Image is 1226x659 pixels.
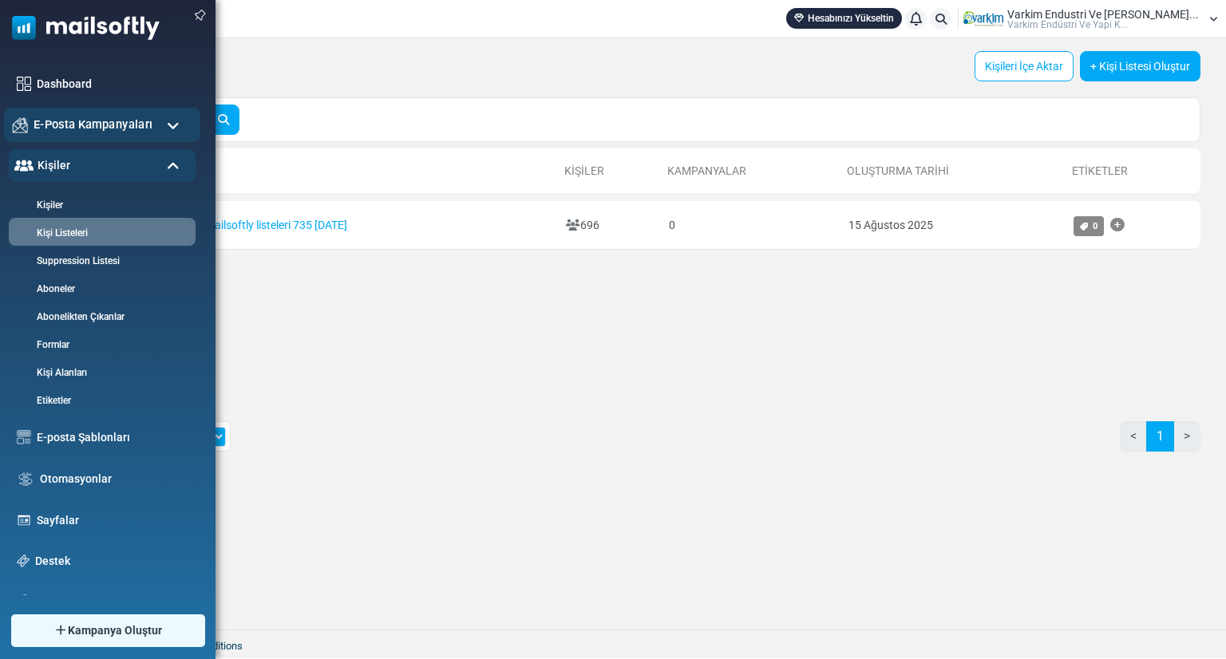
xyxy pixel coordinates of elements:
img: landing_pages.svg [17,513,31,527]
a: + Kişi Listesi Oluştur [1080,51,1200,81]
a: Kampanyalar [667,164,746,177]
a: Kişi Listeleri [9,226,192,240]
a: Destek [35,553,188,570]
a: Kişileri İçe Aktar [975,51,1074,81]
span: Kampanya Oluştur [68,622,162,639]
a: Sayfalar [37,512,188,529]
a: Oluşturma Tarihi [847,164,949,177]
a: Aboneler [9,282,192,296]
nav: Page [1120,421,1200,464]
footer: 2025 [52,629,1226,658]
span: E-Posta Kampanyaları [34,116,152,133]
a: Entegrasyonlar [38,594,188,610]
a: 1 [1146,421,1174,452]
td: 696 [558,201,661,250]
a: Kişi Alanları [9,365,192,380]
a: Kişiler [9,198,192,212]
img: campaigns-icon.png [13,117,28,132]
td: 0 [661,201,840,250]
a: User Logo Varkim Endustri Ve [PERSON_NAME]... Varki̇m Endüstri̇ Ve Yapi K... [963,7,1218,31]
img: workflow.svg [17,470,34,488]
a: Etiket Ekle [1110,209,1125,241]
a: Kişiler [564,164,604,177]
span: Varkim Endustri Ve [PERSON_NAME]... [1007,9,1199,20]
a: BSM P mailsoftly listeleri 735 [DATE] [152,219,347,231]
a: Formlar [9,337,192,352]
img: dashboard-icon.svg [17,77,31,91]
span: Varki̇m Endüstri̇ Ve Yapi K... [1007,20,1128,30]
a: Dashboard [37,76,188,93]
a: Etiketler [1072,164,1128,177]
td: 15 Ağustos 2025 [840,201,1066,250]
a: 0 [1074,216,1104,236]
a: Otomasyonlar [40,471,188,487]
img: contacts-icon-active.svg [14,160,34,171]
span: 0 [1093,220,1098,231]
a: E-posta Şablonları [37,429,188,446]
img: support-icon.svg [17,554,30,567]
a: Etiketler [9,393,192,408]
span: Kişiler [38,157,70,174]
img: email-templates-icon.svg [17,430,31,444]
a: Abonelikten Çıkanlar [9,310,192,324]
a: Hesabınızı Yükseltin [786,8,902,29]
img: User Logo [963,7,1003,31]
a: Suppression Listesi [9,254,192,268]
